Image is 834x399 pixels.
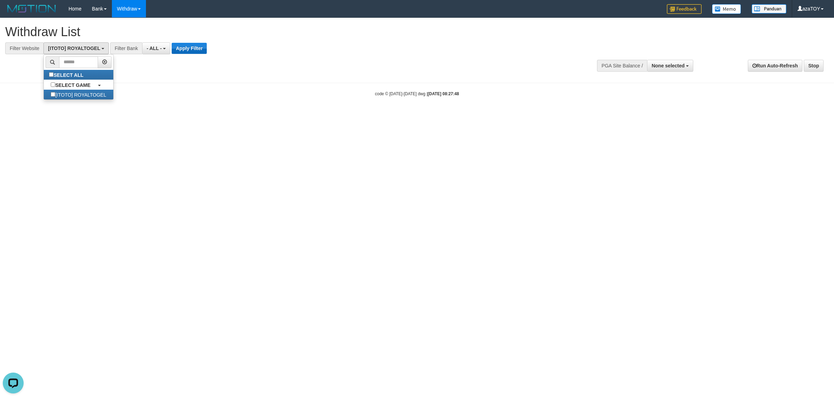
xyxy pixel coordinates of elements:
[804,60,824,72] a: Stop
[51,92,55,97] input: [ITOTO] ROYALTOGEL
[752,4,786,14] img: panduan.png
[142,42,170,54] button: - ALL -
[147,46,162,51] span: - ALL -
[110,42,142,54] div: Filter Bank
[748,60,802,72] a: Run Auto-Refresh
[172,43,207,54] button: Apply Filter
[48,46,100,51] span: [ITOTO] ROYALTOGEL
[44,90,113,99] label: [ITOTO] ROYALTOGEL
[44,80,113,90] a: SELECT GAME
[51,82,55,87] input: SELECT GAME
[5,3,58,14] img: MOTION_logo.png
[652,63,685,68] span: None selected
[5,42,43,54] div: Filter Website
[49,72,54,77] input: SELECT ALL
[667,4,702,14] img: Feedback.jpg
[647,60,693,72] button: None selected
[3,3,24,24] button: Open LiveChat chat widget
[44,70,90,80] label: SELECT ALL
[597,60,647,72] div: PGA Site Balance /
[55,82,90,88] b: SELECT GAME
[428,91,459,96] strong: [DATE] 08:27:48
[5,25,549,39] h1: Withdraw List
[712,4,741,14] img: Button%20Memo.svg
[43,42,109,54] button: [ITOTO] ROYALTOGEL
[375,91,459,96] small: code © [DATE]-[DATE] dwg |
